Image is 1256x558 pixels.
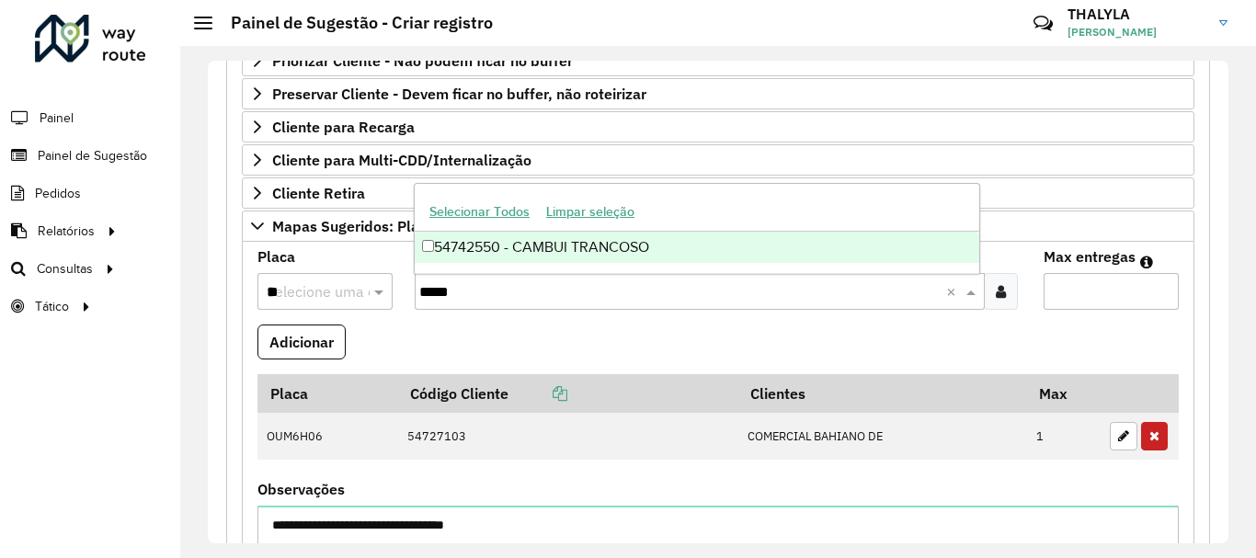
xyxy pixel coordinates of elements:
span: Clear all [946,280,962,302]
span: Tático [35,297,69,316]
th: Código Cliente [397,374,738,413]
a: Contato Rápido [1023,4,1063,43]
div: 54742550 - CAMBUI TRANCOSO [415,232,979,263]
ng-dropdown-panel: Options list [414,183,980,274]
th: Placa [257,374,397,413]
span: Cliente para Recarga [272,120,415,134]
td: 1 [1027,413,1101,461]
em: Máximo de clientes que serão colocados na mesma rota com os clientes informados [1140,255,1153,269]
button: Limpar seleção [538,198,643,226]
span: Relatórios [38,222,95,241]
span: Cliente Retira [272,186,365,200]
span: Painel de Sugestão [38,146,147,165]
h2: Painel de Sugestão - Criar registro [212,13,493,33]
td: OUM6H06 [257,413,397,461]
span: Consultas [37,259,93,279]
td: COMERCIAL BAHIANO DE [738,413,1027,461]
h3: THALYLA [1068,6,1205,23]
a: Cliente Retira [242,177,1194,209]
a: Priorizar Cliente - Não podem ficar no buffer [242,45,1194,76]
a: Preservar Cliente - Devem ficar no buffer, não roteirizar [242,78,1194,109]
span: Priorizar Cliente - Não podem ficar no buffer [272,53,573,68]
span: [PERSON_NAME] [1068,24,1205,40]
span: Pedidos [35,184,81,203]
label: Observações [257,478,345,500]
span: Cliente para Multi-CDD/Internalização [272,153,531,167]
span: Painel [40,108,74,128]
span: Preservar Cliente - Devem ficar no buffer, não roteirizar [272,86,646,101]
a: Cliente para Recarga [242,111,1194,142]
label: Max entregas [1044,245,1136,268]
button: Adicionar [257,325,346,359]
span: Mapas Sugeridos: Placa-Cliente [272,219,488,233]
button: Selecionar Todos [421,198,538,226]
a: Mapas Sugeridos: Placa-Cliente [242,211,1194,242]
th: Clientes [738,374,1027,413]
th: Max [1027,374,1101,413]
a: Copiar [508,384,567,403]
a: Cliente para Multi-CDD/Internalização [242,144,1194,176]
label: Placa [257,245,295,268]
td: 54727103 [397,413,738,461]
